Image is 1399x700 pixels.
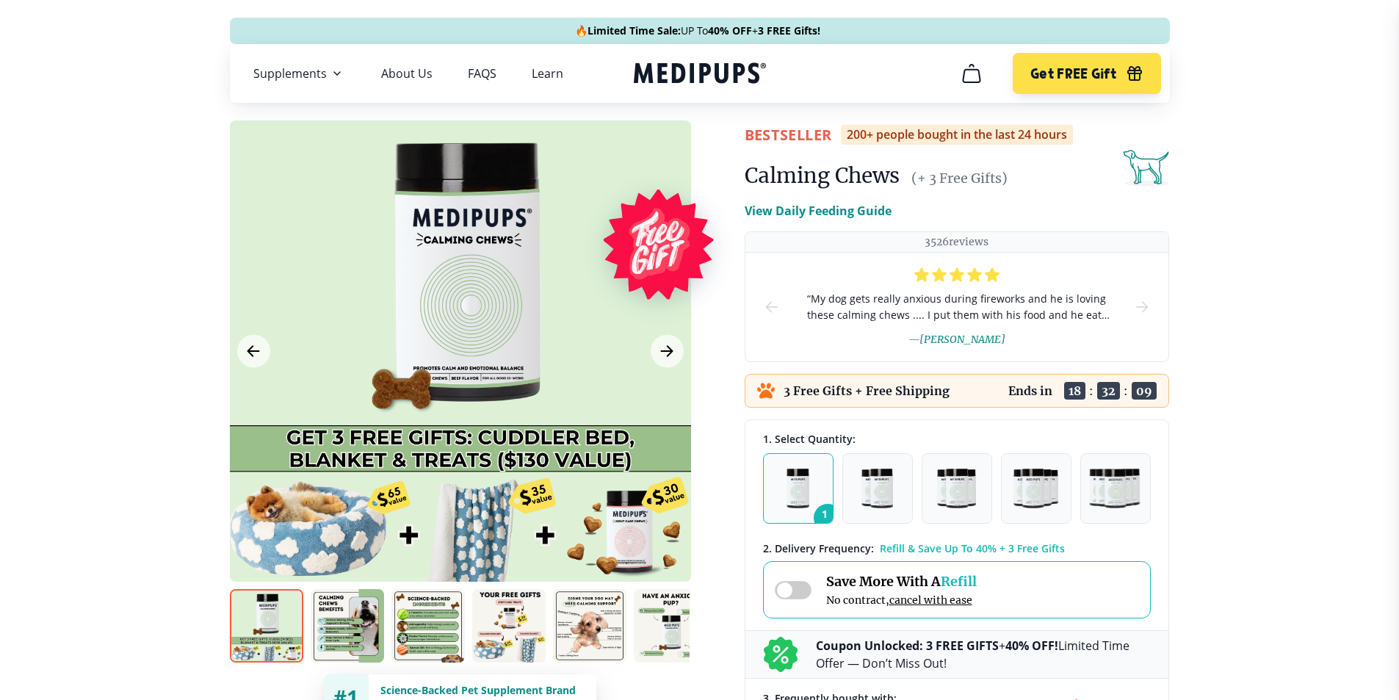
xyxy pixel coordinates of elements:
span: 32 [1097,382,1120,400]
button: next-slide [1133,253,1151,361]
span: — [PERSON_NAME] [908,333,1005,346]
span: (+ 3 Free Gifts) [911,170,1008,187]
div: Science-Backed Pet Supplement Brand [380,683,585,697]
div: 1. Select Quantity: [763,432,1151,446]
span: 18 [1064,382,1085,400]
span: : [1089,383,1093,398]
img: Calming Chews | Natural Dog Supplements [391,589,465,663]
img: Calming Chews | Natural Dog Supplements [553,589,626,663]
span: Save More With A [826,573,977,590]
a: Learn [532,66,563,81]
p: 3 Free Gifts + Free Shipping [784,383,950,398]
img: Calming Chews | Natural Dog Supplements [634,589,707,663]
span: “ My dog gets really anxious during fireworks and he is loving these calming chews .... I put the... [804,291,1110,323]
p: Ends in [1008,383,1052,398]
img: Calming Chews | Natural Dog Supplements [230,589,303,663]
span: No contract, [826,593,977,607]
span: 09 [1132,382,1157,400]
span: Refill [941,573,977,590]
button: Get FREE Gift [1013,53,1160,94]
span: 2 . Delivery Frequency: [763,541,874,555]
span: Get FREE Gift [1030,65,1116,82]
a: FAQS [468,66,496,81]
h1: Calming Chews [745,162,900,189]
button: prev-slide [763,253,781,361]
img: Calming Chews | Natural Dog Supplements [311,589,384,663]
p: + Limited Time Offer — Don’t Miss Out! [816,637,1151,672]
img: Calming Chews | Natural Dog Supplements [472,589,546,663]
button: cart [954,56,989,91]
img: Pack of 5 - Natural Dog Supplements [1089,469,1142,508]
img: Pack of 1 - Natural Dog Supplements [787,469,809,508]
span: BestSeller [745,125,832,145]
button: 1 [763,453,834,524]
button: Previous Image [237,335,270,368]
a: About Us [381,66,433,81]
img: Pack of 2 - Natural Dog Supplements [861,469,892,508]
button: Next Image [651,335,684,368]
img: Pack of 3 - Natural Dog Supplements [937,469,975,508]
button: Supplements [253,65,346,82]
p: 3526 reviews [925,235,988,249]
div: 200+ people bought in the last 24 hours [841,125,1073,145]
span: cancel with ease [889,593,972,607]
span: 🔥 UP To + [575,24,820,38]
span: Refill & Save Up To 40% + 3 Free Gifts [880,541,1065,555]
p: View Daily Feeding Guide [745,202,892,220]
a: Medipups [634,59,766,90]
img: Pack of 4 - Natural Dog Supplements [1013,469,1058,508]
b: Coupon Unlocked: 3 FREE GIFTS [816,638,999,654]
span: : [1124,383,1128,398]
span: Supplements [253,66,327,81]
b: 40% OFF! [1005,638,1058,654]
span: 1 [814,504,842,532]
